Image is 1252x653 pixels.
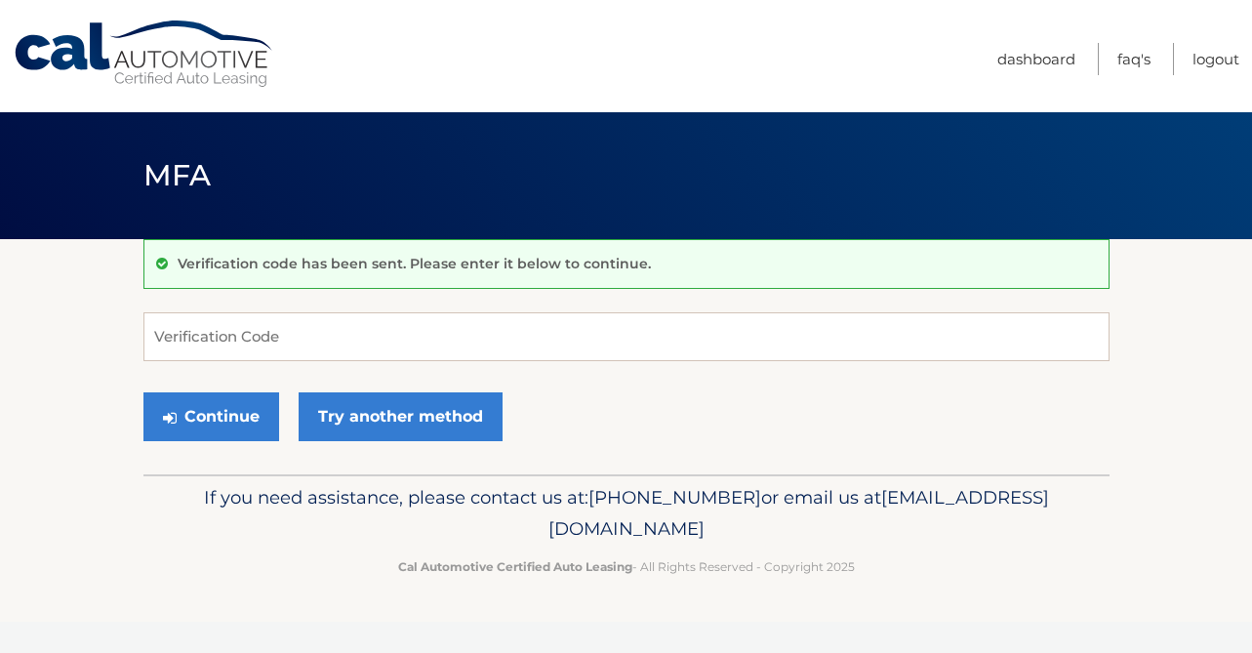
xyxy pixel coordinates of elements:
a: Logout [1192,43,1239,75]
strong: Cal Automotive Certified Auto Leasing [398,559,632,574]
span: [EMAIL_ADDRESS][DOMAIN_NAME] [548,486,1049,540]
span: MFA [143,157,212,193]
input: Verification Code [143,312,1110,361]
p: If you need assistance, please contact us at: or email us at [156,482,1097,545]
a: FAQ's [1117,43,1151,75]
p: Verification code has been sent. Please enter it below to continue. [178,255,651,272]
p: - All Rights Reserved - Copyright 2025 [156,556,1097,577]
button: Continue [143,392,279,441]
a: Cal Automotive [13,20,276,89]
span: [PHONE_NUMBER] [588,486,761,509]
a: Try another method [299,392,503,441]
a: Dashboard [997,43,1075,75]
